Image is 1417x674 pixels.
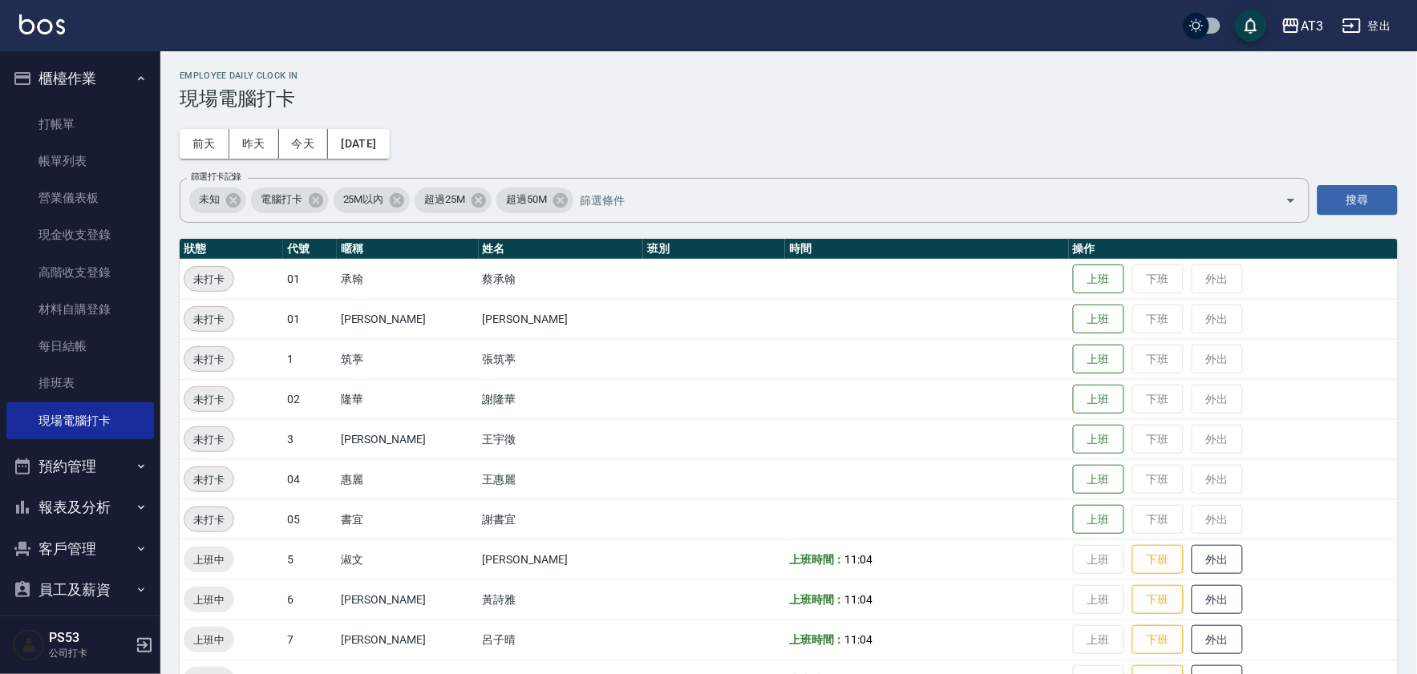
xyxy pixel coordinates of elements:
label: 篩選打卡記錄 [191,171,241,183]
button: 外出 [1192,585,1243,615]
td: 7 [283,620,337,660]
div: AT3 [1301,16,1323,36]
button: 上班 [1073,345,1124,374]
td: 6 [283,579,337,620]
span: 11:04 [845,593,873,606]
th: 狀態 [180,239,283,260]
b: 上班時間： [789,553,845,566]
td: 筑葶 [337,339,479,379]
th: 代號 [283,239,337,260]
th: 班別 [643,239,785,260]
td: 呂子晴 [479,620,644,660]
button: 上班 [1073,305,1124,334]
button: 上班 [1073,425,1124,454]
button: 上班 [1073,505,1124,535]
a: 現金收支登錄 [6,216,154,253]
th: 暱稱 [337,239,479,260]
h5: PS53 [49,630,131,646]
button: 上班 [1073,385,1124,414]
button: 預約管理 [6,446,154,487]
button: save [1235,10,1267,42]
button: Open [1278,188,1304,213]
button: 外出 [1192,545,1243,575]
a: 排班表 [6,365,154,402]
th: 操作 [1069,239,1398,260]
td: 惠麗 [337,459,479,499]
p: 公司打卡 [49,646,131,660]
th: 時間 [785,239,1069,260]
h3: 現場電腦打卡 [180,87,1398,110]
input: 篩選條件 [576,186,1257,214]
td: 書宜 [337,499,479,539]
td: 淑文 [337,539,479,579]
td: 蔡承翰 [479,259,644,299]
div: 超過50M [496,188,573,213]
span: 未知 [189,192,229,208]
button: 昨天 [229,129,279,159]
a: 營業儀表板 [6,180,154,216]
button: 外出 [1192,625,1243,655]
span: 未打卡 [184,511,233,528]
td: [PERSON_NAME] [479,539,644,579]
a: 帳單列表 [6,143,154,180]
span: 未打卡 [184,431,233,448]
td: [PERSON_NAME] [479,299,644,339]
div: 25M以內 [334,188,411,213]
a: 每日結帳 [6,328,154,365]
button: 今天 [279,129,329,159]
div: 超過25M [415,188,492,213]
td: 01 [283,259,337,299]
button: 上班 [1073,465,1124,494]
td: 謝書宜 [479,499,644,539]
td: 隆華 [337,379,479,419]
a: 打帳單 [6,106,154,143]
button: 員工及薪資 [6,569,154,611]
td: [PERSON_NAME] [337,299,479,339]
td: [PERSON_NAME] [337,419,479,459]
span: 25M以內 [334,192,394,208]
b: 上班時間： [789,593,845,606]
div: 電腦打卡 [251,188,329,213]
a: 現場電腦打卡 [6,402,154,439]
span: 未打卡 [184,471,233,488]
h2: Employee Daily Clock In [180,71,1398,81]
td: [PERSON_NAME] [337,579,479,620]
span: 11:04 [845,553,873,566]
td: 黃詩雅 [479,579,644,620]
button: 下班 [1132,545,1184,575]
span: 超過50M [496,192,557,208]
td: [PERSON_NAME] [337,620,479,660]
td: 05 [283,499,337,539]
a: 材料自購登錄 [6,291,154,328]
td: 謝隆華 [479,379,644,419]
a: 高階收支登錄 [6,254,154,291]
span: 未打卡 [184,391,233,408]
td: 01 [283,299,337,339]
button: 報表及分析 [6,486,154,528]
button: 登出 [1336,11,1398,41]
button: 上班 [1073,264,1124,294]
span: 未打卡 [184,351,233,368]
td: 02 [283,379,337,419]
b: 上班時間： [789,633,845,646]
td: 5 [283,539,337,579]
button: 搜尋 [1318,185,1398,215]
img: Logo [19,14,65,34]
td: 王惠麗 [479,459,644,499]
td: 1 [283,339,337,379]
span: 未打卡 [184,271,233,288]
td: 王宇徵 [479,419,644,459]
button: 前天 [180,129,229,159]
button: 下班 [1132,625,1184,655]
button: 櫃檯作業 [6,58,154,99]
span: 上班中 [184,551,234,568]
img: Person [13,629,45,661]
span: 未打卡 [184,311,233,328]
td: 3 [283,419,337,459]
span: 上班中 [184,632,234,648]
td: 承翰 [337,259,479,299]
span: 上班中 [184,591,234,608]
button: 下班 [1132,585,1184,615]
span: 11:04 [845,633,873,646]
span: 電腦打卡 [251,192,312,208]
